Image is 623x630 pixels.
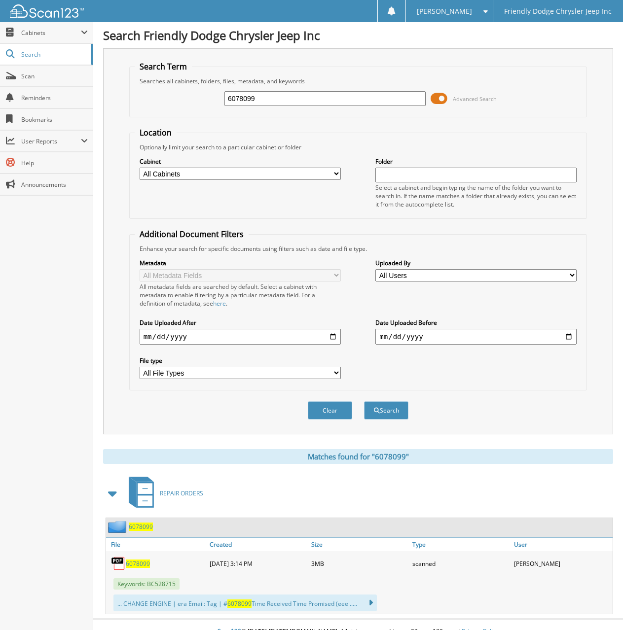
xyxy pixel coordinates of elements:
span: [PERSON_NAME] [417,8,472,14]
span: Reminders [21,94,88,102]
div: [DATE] 3:14 PM [207,554,308,573]
span: Search [21,50,86,59]
span: Bookmarks [21,115,88,124]
span: REPAIR ORDERS [160,489,203,497]
label: Folder [375,157,577,166]
a: Size [309,538,410,551]
a: here [213,299,226,308]
legend: Location [135,127,177,138]
div: Select a cabinet and begin typing the name of the folder you want to search in. If the name match... [375,183,577,209]
img: PDF.png [111,556,126,571]
img: folder2.png [108,521,129,533]
span: 6078099 [227,599,252,608]
div: [PERSON_NAME] [512,554,613,573]
span: User Reports [21,137,81,145]
a: File [106,538,207,551]
a: Type [410,538,511,551]
div: ... CHANGE ENGINE | era Email: Tag | # Time Received Time Promised (eee ..... [113,595,377,611]
span: Cabinets [21,29,81,37]
a: 6078099 [126,560,150,568]
input: end [375,329,577,345]
button: Search [364,401,408,420]
span: Help [21,159,88,167]
span: Friendly Dodge Chrysler Jeep Inc [504,8,612,14]
a: User [512,538,613,551]
legend: Search Term [135,61,192,72]
span: Advanced Search [453,95,497,103]
label: Uploaded By [375,259,577,267]
span: Scan [21,72,88,80]
legend: Additional Document Filters [135,229,249,240]
label: Date Uploaded After [140,318,341,327]
div: All metadata fields are searched by default. Select a cabinet with metadata to enable filtering b... [140,282,341,308]
a: 6078099 [129,523,153,531]
input: start [140,329,341,345]
div: Optionally limit your search to a particular cabinet or folder [135,143,582,151]
iframe: Chat Widget [574,583,623,630]
div: Enhance your search for specific documents using filters such as date and file type. [135,245,582,253]
div: Matches found for "6078099" [103,449,613,464]
div: scanned [410,554,511,573]
label: Metadata [140,259,341,267]
span: Keywords: BC528715 [113,578,180,590]
img: scan123-logo-white.svg [10,4,84,18]
h1: Search Friendly Dodge Chrysler Jeep Inc [103,27,613,43]
a: Created [207,538,308,551]
label: File type [140,356,341,365]
div: 3MB [309,554,410,573]
span: Announcements [21,180,88,189]
div: Searches all cabinets, folders, files, metadata, and keywords [135,77,582,85]
button: Clear [308,401,352,420]
label: Date Uploaded Before [375,318,577,327]
label: Cabinet [140,157,341,166]
a: REPAIR ORDERS [123,474,203,513]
